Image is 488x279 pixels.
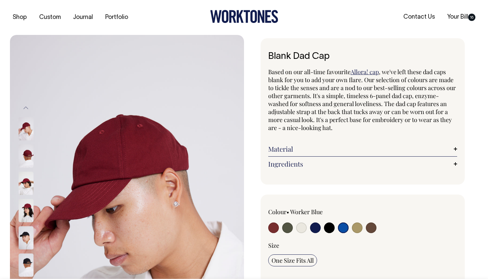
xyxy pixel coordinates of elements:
[272,256,314,264] span: One Size Fits All
[10,12,30,23] a: Shop
[19,145,34,168] img: burgundy
[19,199,34,222] img: burgundy
[19,117,34,141] img: burgundy
[290,208,323,216] label: Worker Blue
[268,68,351,76] span: Based on our all-time favourite
[268,68,456,132] span: , we've left these dad caps blank for you to add your own flare. Our selection of colours are mad...
[19,226,34,250] img: black
[468,14,475,21] span: 16
[268,52,457,62] h1: Blank Dad Cap
[21,100,31,115] button: Previous
[268,254,317,266] input: One Size Fits All
[268,145,457,153] a: Material
[268,208,344,216] div: Colour
[351,68,379,76] a: Allora! cap
[401,12,438,23] a: Contact Us
[268,241,457,249] div: Size
[70,12,96,23] a: Journal
[286,208,289,216] span: •
[445,12,478,23] a: Your Bill16
[19,172,34,195] img: burgundy
[103,12,131,23] a: Portfolio
[19,254,34,277] img: black
[268,160,457,168] a: Ingredients
[37,12,63,23] a: Custom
